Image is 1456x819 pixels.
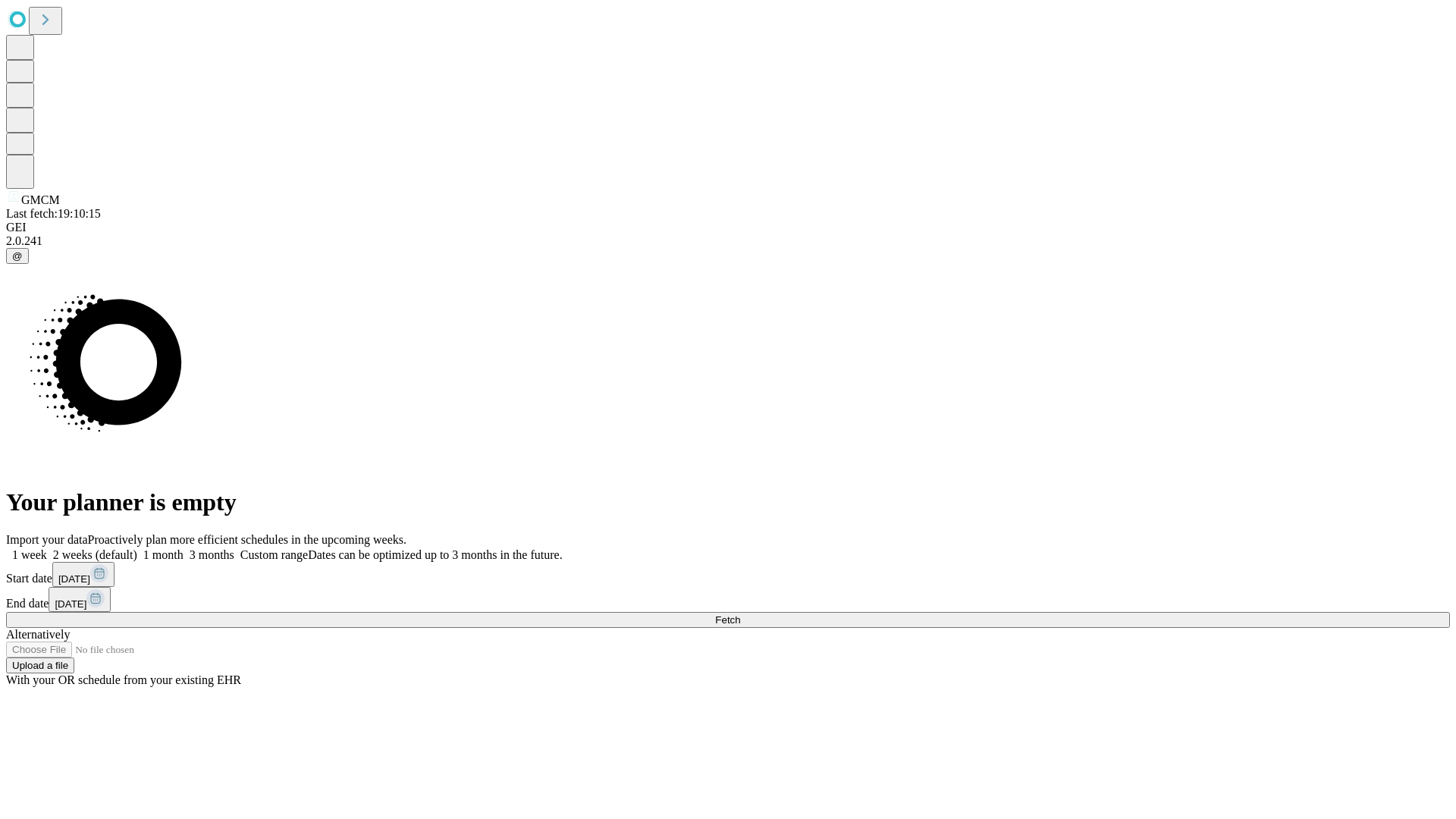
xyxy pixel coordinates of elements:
[6,207,101,220] span: Last fetch: 19:10:15
[715,614,740,626] span: Fetch
[12,250,23,262] span: @
[6,562,1450,587] div: Start date
[6,657,74,673] button: Upload a file
[49,587,111,612] button: [DATE]
[88,533,406,546] span: Proactively plan more efficient schedules in the upcoming weeks.
[6,488,1450,516] h1: Your planner is empty
[6,533,88,546] span: Import your data
[53,548,137,561] span: 2 weeks (default)
[58,573,90,585] span: [DATE]
[6,612,1450,628] button: Fetch
[6,234,1450,248] div: 2.0.241
[143,548,184,561] span: 1 month
[6,248,29,264] button: @
[6,628,70,641] span: Alternatively
[55,598,86,610] span: [DATE]
[12,548,47,561] span: 1 week
[52,562,115,587] button: [DATE]
[308,548,562,561] span: Dates can be optimized up to 3 months in the future.
[190,548,234,561] span: 3 months
[240,548,308,561] span: Custom range
[21,193,60,206] span: GMCM
[6,221,1450,234] div: GEI
[6,673,241,686] span: With your OR schedule from your existing EHR
[6,587,1450,612] div: End date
